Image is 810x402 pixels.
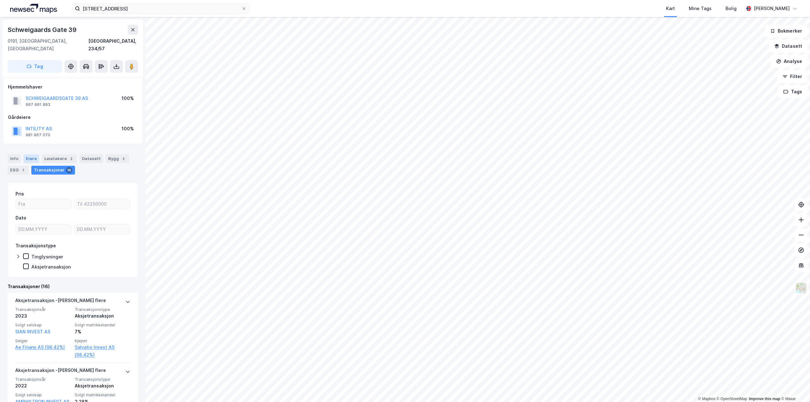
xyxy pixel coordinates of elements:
[75,343,130,359] a: Salvatio Invest AS (98.42%)
[75,377,130,382] span: Transaksjonstype
[754,5,790,12] div: [PERSON_NAME]
[771,55,807,68] button: Analyse
[778,372,810,402] div: Kontrollprogram for chat
[15,297,106,307] div: Aksjetransaksjon - [PERSON_NAME] flere
[769,40,807,53] button: Datasett
[16,190,24,198] div: Pris
[75,307,130,312] span: Transaksjonstype
[23,154,39,163] div: Eiere
[10,4,57,13] img: logo.a4113a55bc3d86da70a041830d287a7e.svg
[88,37,138,53] div: [GEOGRAPHIC_DATA], 234/57
[75,312,130,320] div: Aksjetransaksjon
[8,283,138,290] div: Transaksjoner (16)
[15,382,71,390] div: 2022
[16,214,26,222] div: Dato
[15,329,50,334] a: SIAN INVEST AS
[42,154,77,163] div: Leietakere
[20,167,26,173] div: 1
[698,397,715,401] a: Mapbox
[15,367,106,377] div: Aksjetransaksjon - [PERSON_NAME] flere
[749,397,780,401] a: Improve this map
[777,70,807,83] button: Filter
[80,4,241,13] input: Søk på adresse, matrikkel, gårdeiere, leietakere eller personer
[75,322,130,328] span: Solgt matrikkelandel
[8,154,21,163] div: Info
[795,282,807,294] img: Z
[717,397,747,401] a: OpenStreetMap
[8,37,88,53] div: 0191, [GEOGRAPHIC_DATA], [GEOGRAPHIC_DATA]
[689,5,712,12] div: Mine Tags
[16,225,71,234] input: DD.MM.YYYY
[26,102,50,107] div: 997 991 893
[66,167,72,173] div: 16
[31,264,71,270] div: Aksjetransaksjon
[75,338,130,343] span: Kjøper
[765,25,807,37] button: Bokmerker
[16,242,56,250] div: Transaksjonstype
[15,322,71,328] span: Solgt selskap
[666,5,675,12] div: Kart
[726,5,737,12] div: Bolig
[121,125,134,133] div: 100%
[778,85,807,98] button: Tags
[778,372,810,402] iframe: Chat Widget
[79,154,103,163] div: Datasett
[8,25,78,35] div: Schweigaards Gate 39
[75,328,130,336] div: 7%
[15,392,71,398] span: Solgt selskap
[8,83,138,91] div: Hjemmelshaver
[74,225,130,234] input: DD.MM.YYYY
[8,114,138,121] div: Gårdeiere
[74,199,130,209] input: Til 42250000
[31,166,75,175] div: Transaksjoner
[31,254,63,260] div: Tinglysninger
[15,343,71,351] a: Ae Finans AS (98.42%)
[120,156,127,162] div: 2
[121,95,134,102] div: 100%
[15,307,71,312] span: Transaksjonsår
[15,338,71,343] span: Selger
[75,392,130,398] span: Solgt matrikkelandel
[15,312,71,320] div: 2023
[8,166,29,175] div: ESG
[8,60,62,73] button: Tag
[26,133,50,138] div: 981 967 070
[75,382,130,390] div: Aksjetransaksjon
[16,199,71,209] input: Fra
[68,156,74,162] div: 2
[15,377,71,382] span: Transaksjonsår
[106,154,129,163] div: Bygg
